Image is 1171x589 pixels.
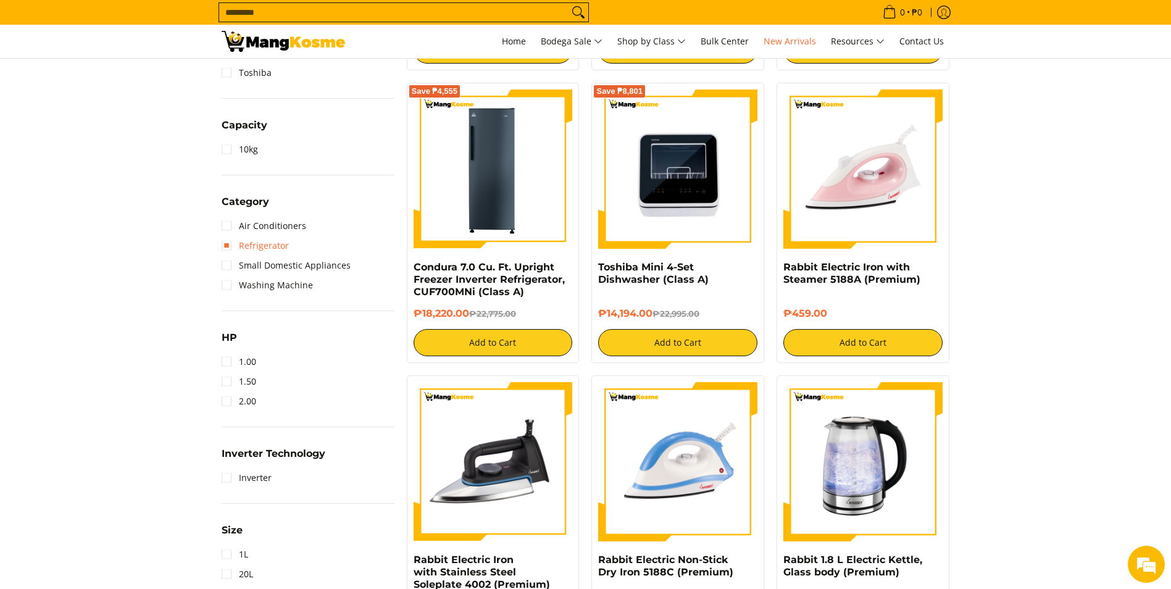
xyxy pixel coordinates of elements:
h6: ₱14,194.00 [598,307,757,320]
a: Contact Us [893,25,950,58]
a: 2.00 [222,391,256,411]
a: New Arrivals [757,25,822,58]
img: https://mangkosme.com/products/rabbit-eletric-iron-with-steamer-5188a-class-a [783,90,943,249]
a: Home [496,25,532,58]
div: Minimize live chat window [202,6,232,36]
a: Shop by Class [611,25,692,58]
span: Inverter Technology [222,449,325,459]
span: Save ₱4,555 [412,88,458,95]
button: Search [569,3,588,22]
a: 1L [222,545,248,564]
span: HP [222,333,237,343]
button: Add to Cart [783,329,943,356]
a: Small Domestic Appliances [222,256,351,275]
span: Resources [831,34,885,49]
img: Condura 7.0 Cu. Ft. Upright Freezer Inverter Refrigerator, CUF700MNi (Class A) [414,90,573,249]
em: Submit [181,380,224,397]
h6: ₱459.00 [783,307,943,320]
a: Refrigerator [222,236,289,256]
textarea: Type your message and click 'Submit' [6,337,235,380]
summary: Open [222,333,237,352]
span: 0 [898,8,907,17]
span: ₱0 [910,8,924,17]
summary: Open [222,449,325,468]
div: Leave a message [64,69,207,85]
a: Resources [825,25,891,58]
h6: ₱18,220.00 [414,307,573,320]
a: 1.00 [222,352,256,372]
a: Rabbit 1.8 L Electric Kettle, Glass body (Premium) [783,554,922,578]
a: Air Conditioners [222,216,306,236]
span: We are offline. Please leave us a message. [26,156,215,280]
span: New Arrivals [764,35,816,47]
a: Bulk Center [694,25,755,58]
a: Toshiba [222,63,272,83]
span: Bodega Sale [541,34,602,49]
span: Contact Us [899,35,944,47]
del: ₱22,995.00 [652,309,699,319]
span: Capacity [222,120,267,130]
a: Toshiba Mini 4-Set Dishwasher (Class A) [598,261,709,285]
summary: Open [222,197,269,216]
a: 10kg [222,140,258,159]
a: Condura 7.0 Cu. Ft. Upright Freezer Inverter Refrigerator, CUF700MNi (Class A) [414,261,565,298]
span: Size [222,525,243,535]
a: 20L [222,564,253,584]
a: Rabbit Electric Iron with Steamer 5188A (Premium) [783,261,920,285]
a: Rabbit Electric Non-Stick Dry Iron 5188C (Premium) [598,554,733,578]
del: ₱22,775.00 [469,309,516,319]
img: New Arrivals: Fresh Release from The Premium Brands l Mang Kosme [222,31,345,52]
span: Save ₱8,801 [596,88,643,95]
summary: Open [222,120,267,140]
summary: Open [222,525,243,545]
a: Bodega Sale [535,25,609,58]
span: Home [502,35,526,47]
img: Rabbit 1.8 L Electric Kettle, Glass body (Premium) [783,382,943,541]
img: Toshiba Mini 4-Set Dishwasher (Class A) [598,90,757,249]
button: Add to Cart [598,329,757,356]
span: Shop by Class [617,34,686,49]
img: https://mangkosme.com/products/rabbit-electric-non-stick-dry-iron-5188c-class-a [598,382,757,541]
a: 1.50 [222,372,256,391]
img: https://mangkosme.com/products/rabbit-electric-iron-with-stainless-steel-soleplate-4002-class-a [414,382,573,541]
nav: Main Menu [357,25,950,58]
button: Add to Cart [414,329,573,356]
span: Bulk Center [701,35,749,47]
span: Category [222,197,269,207]
span: • [879,6,926,19]
a: Inverter [222,468,272,488]
a: Washing Machine [222,275,313,295]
